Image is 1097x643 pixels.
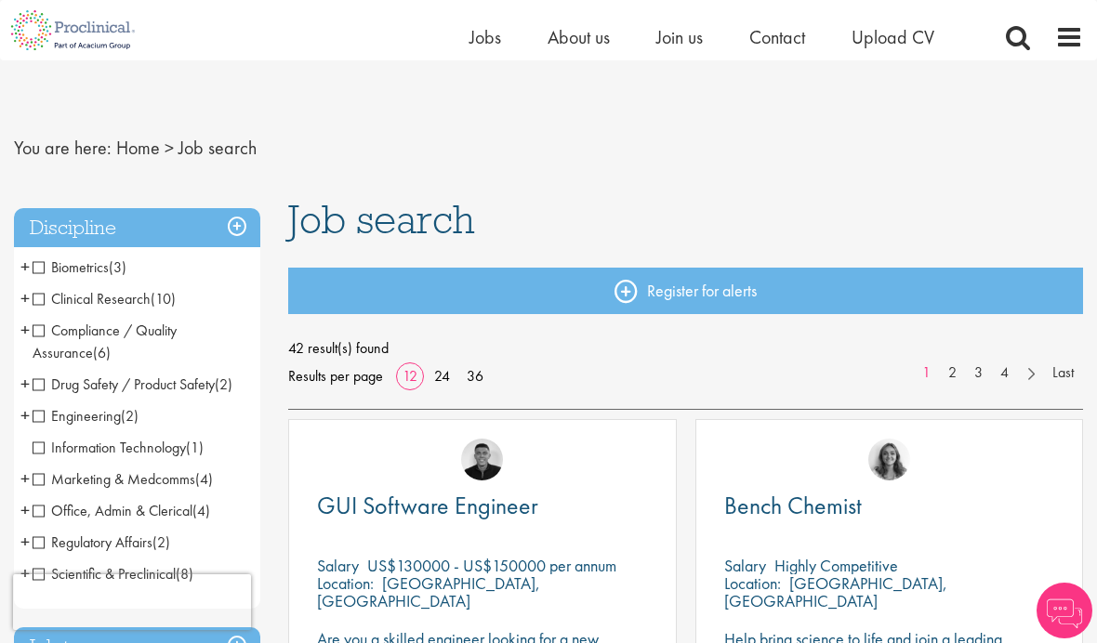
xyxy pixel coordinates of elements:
span: Clinical Research [33,289,176,308]
span: (8) [176,564,193,584]
span: > [165,136,174,160]
a: 24 [428,366,456,386]
a: GUI Software Engineer [317,494,648,518]
span: (2) [152,532,170,552]
a: Join us [656,25,703,49]
span: Engineering [33,406,121,426]
p: Highly Competitive [774,555,898,576]
span: Salary [317,555,359,576]
span: (6) [93,343,111,362]
span: Location: [317,572,374,594]
a: 4 [991,362,1018,384]
a: 1 [913,362,940,384]
span: (1) [186,438,204,457]
span: Information Technology [33,438,186,457]
iframe: reCAPTCHA [13,574,251,630]
span: Job search [288,194,475,244]
span: Clinical Research [33,289,151,308]
span: You are here: [14,136,112,160]
span: + [20,284,30,312]
span: Biometrics [33,257,109,277]
span: Salary [724,555,766,576]
a: Jobs [469,25,501,49]
span: + [20,465,30,492]
span: Marketing & Medcomms [33,469,213,489]
span: + [20,370,30,398]
span: Marketing & Medcomms [33,469,195,489]
span: Drug Safety / Product Safety [33,374,232,394]
a: breadcrumb link [116,136,160,160]
a: Last [1043,362,1083,384]
a: Contact [749,25,805,49]
p: US$130000 - US$150000 per annum [367,555,616,576]
span: + [20,253,30,281]
span: Information Technology [33,438,204,457]
a: 12 [396,366,424,386]
span: Compliance / Quality Assurance [33,321,177,362]
span: (2) [215,374,232,394]
span: Job search [178,136,257,160]
span: Location: [724,572,781,594]
span: Regulatory Affairs [33,532,170,552]
span: (4) [192,501,210,520]
img: Christian Andersen [461,439,503,480]
span: + [20,528,30,556]
span: Results per page [288,362,383,390]
span: Office, Admin & Clerical [33,501,210,520]
a: 36 [460,366,490,386]
span: + [20,496,30,524]
span: Regulatory Affairs [33,532,152,552]
span: Scientific & Preclinical [33,564,176,584]
p: [GEOGRAPHIC_DATA], [GEOGRAPHIC_DATA] [317,572,540,611]
img: Jackie Cerchio [868,439,910,480]
span: (10) [151,289,176,308]
span: (4) [195,469,213,489]
span: Office, Admin & Clerical [33,501,192,520]
a: Upload CV [852,25,934,49]
span: 42 result(s) found [288,335,1083,362]
span: GUI Software Engineer [317,490,538,521]
span: (3) [109,257,126,277]
a: Bench Chemist [724,494,1055,518]
h3: Discipline [14,208,260,248]
span: Engineering [33,406,139,426]
span: Drug Safety / Product Safety [33,374,215,394]
a: 3 [965,362,992,384]
span: Bench Chemist [724,490,862,521]
span: + [20,559,30,587]
span: Biometrics [33,257,126,277]
span: Scientific & Preclinical [33,564,193,584]
span: + [20,401,30,429]
a: Register for alerts [288,268,1083,314]
span: (2) [121,406,139,426]
img: Chatbot [1037,583,1092,638]
a: 2 [939,362,966,384]
p: [GEOGRAPHIC_DATA], [GEOGRAPHIC_DATA] [724,572,947,611]
span: + [20,316,30,344]
a: About us [548,25,610,49]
